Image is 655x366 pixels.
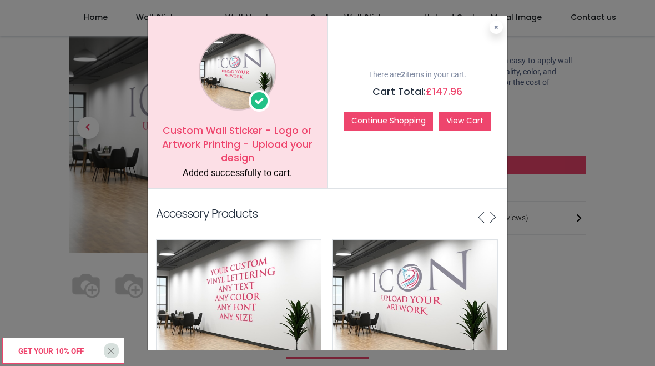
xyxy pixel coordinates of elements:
div: Added successfully to cart. [156,167,319,180]
img: image_1024 [199,33,276,111]
h5: Custom Wall Sticker - Logo or Artwork Printing - Upload your design [156,124,319,165]
span: 147.96 [432,85,462,98]
p: There are items in your cart. [336,69,499,81]
p: Accessory Products [156,205,258,222]
b: 2 [401,70,405,79]
a: View Cart [439,112,491,131]
h5: Cart Total: [336,85,499,99]
span: £ [426,85,462,98]
img: image_512 [333,240,497,359]
button: Continue Shopping [344,112,433,131]
img: image_512 [157,240,321,359]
